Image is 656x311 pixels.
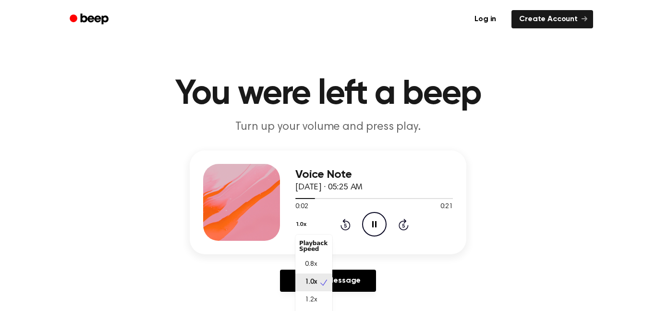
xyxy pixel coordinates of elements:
button: 1.0x [295,216,310,233]
span: 1.0x [305,277,317,287]
span: 1.2x [305,295,317,305]
span: 0.8x [305,260,317,270]
div: Playback Speed [295,236,332,256]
